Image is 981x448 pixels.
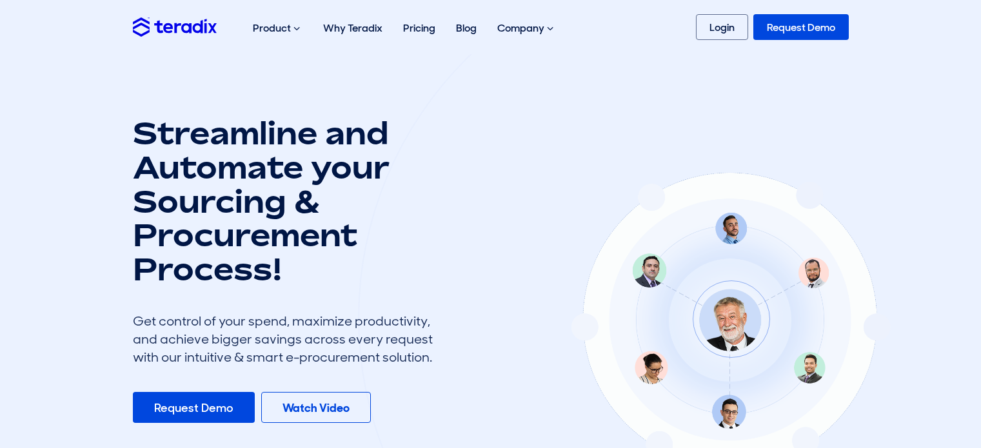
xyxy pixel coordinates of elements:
[696,14,748,40] a: Login
[282,400,350,416] b: Watch Video
[753,14,849,40] a: Request Demo
[243,8,313,49] div: Product
[133,17,217,36] img: Teradix logo
[133,392,255,423] a: Request Demo
[313,8,393,48] a: Why Teradix
[487,8,566,49] div: Company
[133,312,442,366] div: Get control of your spend, maximize productivity, and achieve bigger savings across every request...
[393,8,446,48] a: Pricing
[446,8,487,48] a: Blog
[261,392,371,423] a: Watch Video
[133,116,442,286] h1: Streamline and Automate your Sourcing & Procurement Process!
